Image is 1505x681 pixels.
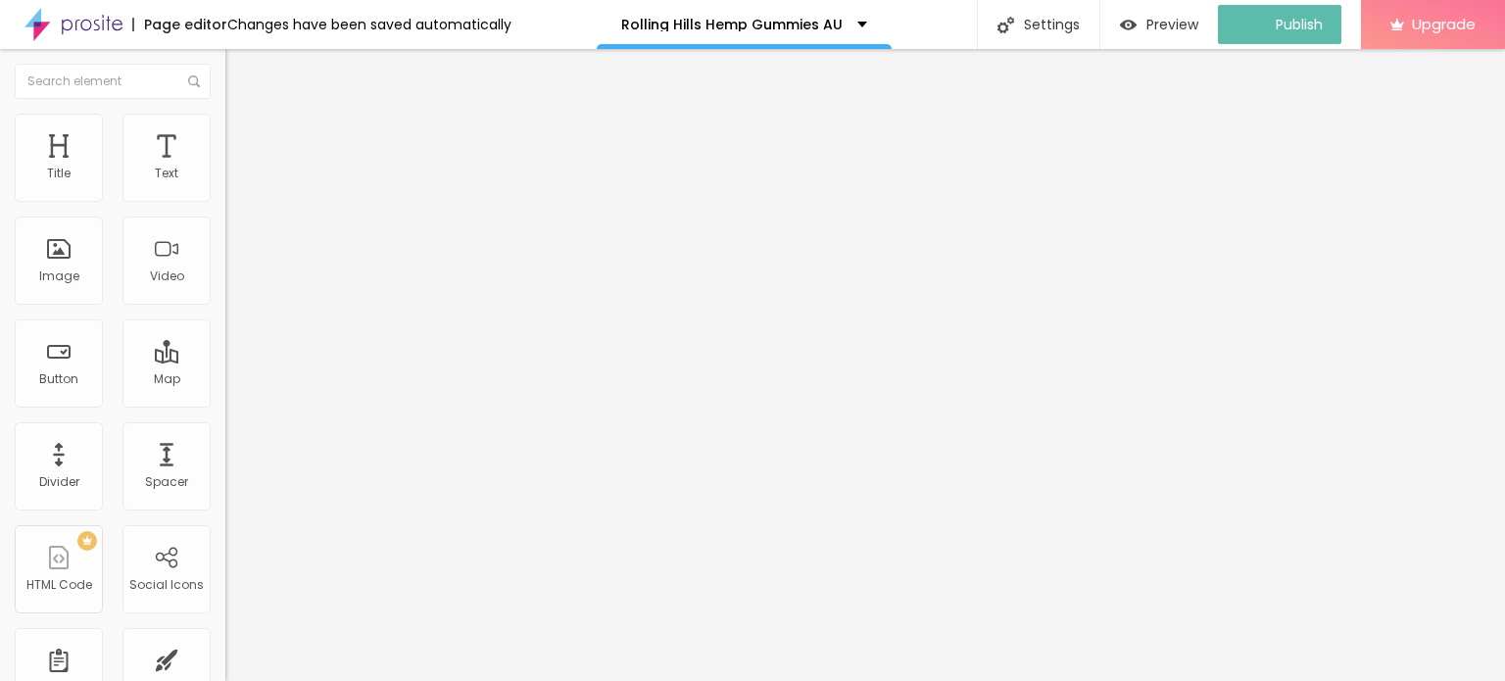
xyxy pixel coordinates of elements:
span: Preview [1146,17,1198,32]
div: Spacer [145,475,188,489]
div: Divider [39,475,79,489]
div: Map [154,372,180,386]
div: Video [150,269,184,283]
iframe: Editor [225,49,1505,681]
div: Button [39,372,78,386]
p: Rolling Hills Hemp Gummies AU [621,18,843,31]
div: Image [39,269,79,283]
img: Icone [188,75,200,87]
span: Publish [1276,17,1323,32]
div: Social Icons [129,578,204,592]
button: Preview [1100,5,1218,44]
button: Publish [1218,5,1341,44]
div: Changes have been saved automatically [227,18,511,31]
span: Upgrade [1412,16,1476,32]
div: HTML Code [26,578,92,592]
input: Search element [15,64,211,99]
div: Title [47,167,71,180]
div: Text [155,167,178,180]
img: view-1.svg [1120,17,1137,33]
div: Page editor [132,18,227,31]
img: Icone [997,17,1014,33]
